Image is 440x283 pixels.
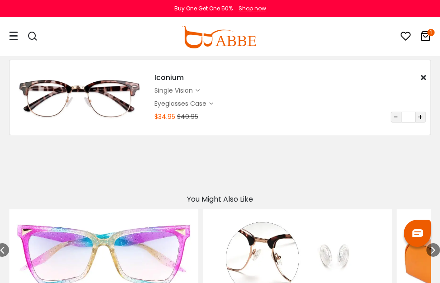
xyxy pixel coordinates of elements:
[154,72,184,83] h4: Iconium
[427,29,435,36] i: 1
[154,112,175,122] div: $34.95
[182,26,256,48] img: abbeglasses.com
[14,65,145,130] img: Iconium
[234,5,266,12] a: Shop now
[415,112,426,123] button: +
[174,5,233,13] div: Buy One Get One 50%
[154,86,196,95] div: single vision
[391,112,402,123] button: -
[154,99,209,108] div: Eyeglasses Case
[412,229,423,237] img: chat
[420,33,431,43] a: 1
[177,112,198,122] div: $40.95
[239,5,266,13] div: Shop now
